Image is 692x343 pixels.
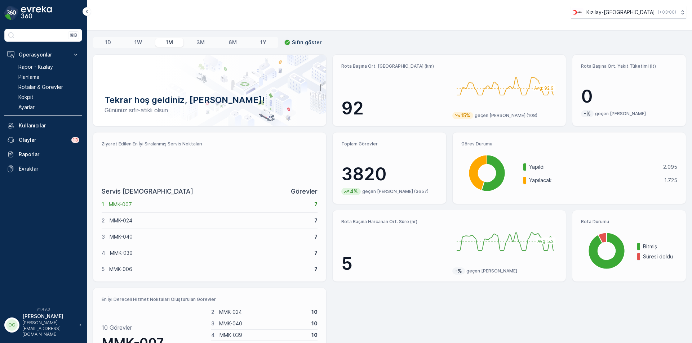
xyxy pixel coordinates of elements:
[22,313,76,320] p: [PERSON_NAME]
[4,48,82,62] button: Operasyonlar
[18,104,35,111] p: Ayarlar
[109,266,310,273] p: MMK-006
[529,177,660,184] p: Yapılacak
[571,8,584,16] img: k%C4%B1z%C4%B1lay.png
[460,112,471,119] p: 15%
[341,63,447,69] p: Rota Başına Ort. [GEOGRAPHIC_DATA] (km)
[105,106,315,114] p: Gününüz sıfır-atıklı olsun
[102,217,105,224] p: 2
[196,39,205,46] p: 3M
[4,133,82,147] a: Olaylar13
[102,323,132,332] p: 10 Görevler
[643,243,677,250] p: Bitmiş
[211,331,215,339] p: 4
[341,98,447,119] p: 92
[19,165,79,172] p: Evraklar
[292,39,321,46] p: Sıfırı göster
[21,6,52,20] img: logo_dark-DEwI_e13.png
[15,62,82,72] a: Rapor - Kızılay
[4,307,82,311] span: v 1.49.3
[18,84,63,91] p: Rotalar & Görevler
[110,233,310,240] p: MMK-040
[18,73,39,81] p: Planlama
[219,320,307,327] p: MMK-040
[4,162,82,176] a: Evraklar
[341,219,447,225] p: Rota Başına Harcanan Ort. Süre (hr)
[658,9,676,15] p: ( +03:00 )
[19,51,68,58] p: Operasyonlar
[4,147,82,162] a: Raporlar
[581,86,677,107] p: 0
[349,188,359,195] p: 4%
[311,331,318,339] p: 10
[211,320,214,327] p: 3
[586,9,655,16] p: Kızılay-[GEOGRAPHIC_DATA]
[311,320,318,327] p: 10
[341,141,438,147] p: Toplam Görevler
[664,177,677,184] p: 1.725
[102,297,318,302] p: En İyi Dereceli Hizmet Noktaları Oluşturulan Görevler
[4,118,82,133] a: Kullanıcılar
[314,217,318,224] p: 7
[341,253,447,275] p: 5
[73,137,78,143] p: 13
[362,189,429,194] p: geçen [PERSON_NAME] (3657)
[4,313,82,337] button: OO[PERSON_NAME][PERSON_NAME][EMAIL_ADDRESS][DOMAIN_NAME]
[663,163,677,171] p: 2.095
[102,141,318,147] p: Ziyaret Edilen En İyi Sıralanmış Servis Noktaları
[314,266,318,273] p: 7
[102,201,104,208] p: 1
[4,6,19,20] img: logo
[314,201,318,208] p: 7
[454,267,463,275] p: -%
[529,163,658,171] p: Yapıldı
[581,63,677,69] p: Rota Başına Ort. Yakıt Tüketimi (lt)
[166,39,173,46] p: 1M
[18,63,53,71] p: Rapor - Kızılay
[229,39,237,46] p: 6M
[105,39,111,46] p: 1D
[260,39,266,46] p: 1Y
[19,151,79,158] p: Raporlar
[19,136,67,144] p: Olaylar
[15,72,82,82] a: Planlama
[291,186,318,197] p: Görevler
[102,233,105,240] p: 3
[110,217,310,224] p: MMK-024
[581,219,677,225] p: Rota Durumu
[475,113,537,118] p: geçen [PERSON_NAME] (108)
[110,249,310,257] p: MMK-039
[15,82,82,92] a: Rotalar & Görevler
[583,110,591,117] p: -%
[15,102,82,112] a: Ayarlar
[211,308,214,316] p: 2
[6,319,18,331] div: OO
[571,6,686,19] button: Kızılay-[GEOGRAPHIC_DATA](+03:00)
[102,249,105,257] p: 4
[22,320,76,337] p: [PERSON_NAME][EMAIL_ADDRESS][DOMAIN_NAME]
[102,266,105,273] p: 5
[466,268,517,274] p: geçen [PERSON_NAME]
[314,233,318,240] p: 7
[595,111,646,117] p: geçen [PERSON_NAME]
[109,201,310,208] p: MMK-007
[219,331,307,339] p: MMK-039
[18,94,34,101] p: Kokpit
[105,94,315,106] p: Tekrar hoş geldiniz, [PERSON_NAME]!
[134,39,142,46] p: 1W
[19,122,79,129] p: Kullanıcılar
[341,163,438,185] p: 3820
[15,92,82,102] a: Kokpit
[70,32,77,38] p: ⌘B
[461,141,677,147] p: Görev Durumu
[311,308,318,316] p: 10
[643,253,677,260] p: Süresi doldu
[102,186,193,197] p: Servis [DEMOGRAPHIC_DATA]
[219,308,307,316] p: MMK-024
[314,249,318,257] p: 7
